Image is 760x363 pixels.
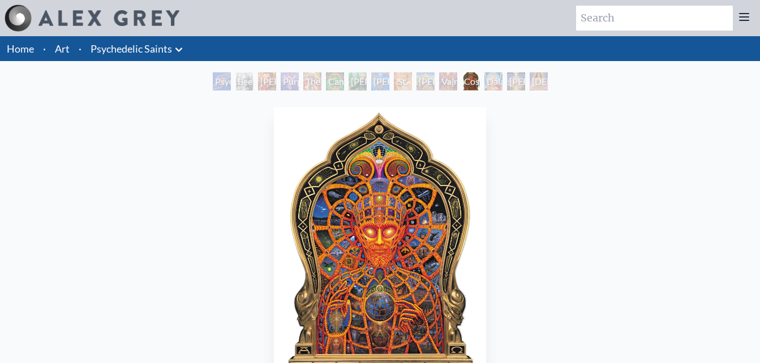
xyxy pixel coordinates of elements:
li: · [74,36,86,61]
div: [PERSON_NAME] M.D., Cartographer of Consciousness [258,72,276,90]
a: Art [55,41,70,57]
div: Cannabacchus [326,72,344,90]
div: [DEMOGRAPHIC_DATA] [530,72,548,90]
div: Beethoven [235,72,254,90]
div: Cosmic [DEMOGRAPHIC_DATA] [462,72,480,90]
div: Dalai Lama [484,72,503,90]
input: Search [576,6,733,31]
div: [PERSON_NAME] [417,72,435,90]
div: Vajra Guru [439,72,457,90]
div: [PERSON_NAME] & the New Eleusis [371,72,389,90]
div: [PERSON_NAME] [507,72,525,90]
div: Purple [DEMOGRAPHIC_DATA] [281,72,299,90]
div: The Shulgins and their Alchemical Angels [303,72,321,90]
a: Psychedelic Saints [91,41,172,57]
li: · [38,36,50,61]
div: [PERSON_NAME][US_STATE] - Hemp Farmer [349,72,367,90]
div: Psychedelic Healing [213,72,231,90]
div: St. [PERSON_NAME] & The LSD Revelation Revolution [394,72,412,90]
a: Home [7,42,34,55]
